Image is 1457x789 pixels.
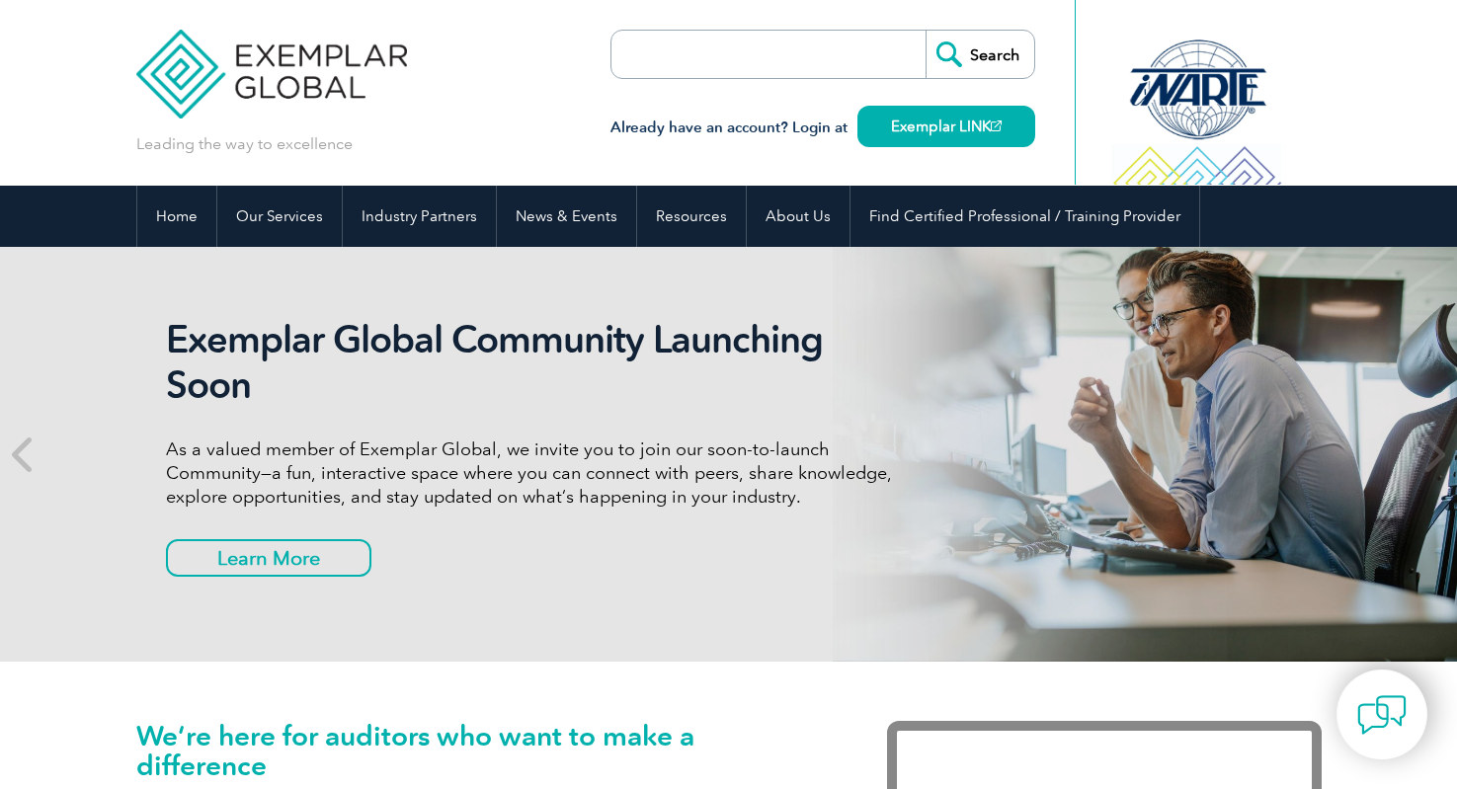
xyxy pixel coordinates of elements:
img: open_square.png [991,120,1002,131]
a: About Us [747,186,850,247]
a: Home [137,186,216,247]
a: News & Events [497,186,636,247]
a: Our Services [217,186,342,247]
a: Industry Partners [343,186,496,247]
input: Search [926,31,1034,78]
a: Learn More [166,539,371,577]
h2: Exemplar Global Community Launching Soon [166,317,907,408]
a: Find Certified Professional / Training Provider [850,186,1199,247]
h3: Already have an account? Login at [610,116,1035,140]
a: Resources [637,186,746,247]
p: Leading the way to excellence [136,133,353,155]
p: As a valued member of Exemplar Global, we invite you to join our soon-to-launch Community—a fun, ... [166,437,907,509]
a: Exemplar LINK [857,106,1035,147]
h1: We’re here for auditors who want to make a difference [136,721,828,780]
img: contact-chat.png [1357,690,1407,740]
